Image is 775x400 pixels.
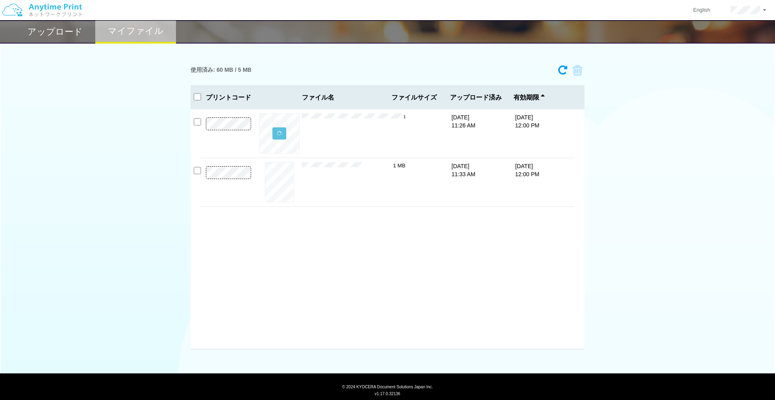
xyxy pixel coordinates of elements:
p: [DATE] 12:00 PM [515,162,546,178]
span: ファイルサイズ [392,94,438,101]
p: [DATE] 11:26 AM [452,113,482,129]
span: 有効期限 [513,94,545,101]
span: アップロード済み [450,94,502,101]
h3: 使用済み: 60 MB / 5 MB [191,67,251,73]
span: v1.17.0.32136 [375,391,400,396]
span: 1 MB [393,162,405,169]
span: ファイル名 [302,94,388,101]
h2: アップロード [27,27,83,37]
span: © 2024 KYOCERA Document Solutions Japan Inc. [342,384,433,389]
h2: マイファイル [108,26,163,36]
p: [DATE] 11:33 AM [452,162,482,178]
p: [DATE] 12:00 PM [515,113,546,129]
h3: プリントコード [200,94,257,101]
